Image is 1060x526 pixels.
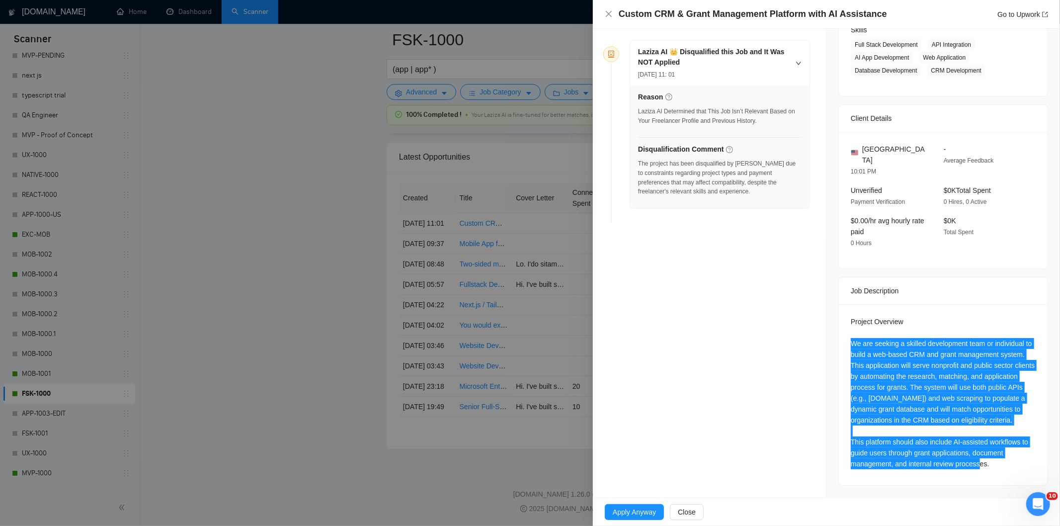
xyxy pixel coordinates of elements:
span: API Integration [928,39,975,50]
button: Apply Anyway [605,504,664,520]
span: export [1042,11,1048,17]
span: $0K Total Spent [944,186,991,194]
span: Apply Anyway [613,507,656,518]
span: AI App Development [851,52,913,63]
div: The project has been disqualified by [PERSON_NAME] due to constraints regarding project types and... [638,159,802,196]
span: Total Spent [944,229,974,236]
span: Database Development [851,65,921,76]
span: Payment Verification [851,198,905,205]
span: question-circle [726,146,733,153]
h5: Laziza AI 👑 Disqualified this Job and It Was NOT Applied [638,47,790,68]
span: 0 Hours [851,240,872,247]
span: - [944,145,946,153]
h4: Custom CRM & Grant Management Platform with AI Assistance [619,8,887,20]
img: 🇺🇸 [851,149,858,156]
span: Average Feedback [944,157,994,164]
div: Laziza AI Determined that This Job Isn’t Relevant Based on Your Freelancer Profile and Previous H... [638,107,802,126]
span: $0.00/hr avg hourly rate paid [851,217,924,236]
span: robot [608,51,615,58]
div: Job Description [851,277,1036,304]
iframe: Intercom live chat [1026,492,1050,516]
span: right [796,60,802,66]
span: close [605,10,613,18]
span: Full Stack Development [851,39,922,50]
span: Close [678,507,696,518]
span: question-circle [665,93,672,100]
a: Go to Upworkexport [997,10,1048,18]
span: CRM Development [927,65,985,76]
h5: Disqualification Comment [638,144,724,155]
span: $0K [944,217,956,225]
span: 0 Hires, 0 Active [944,198,987,205]
div: Client Details [851,105,1036,132]
span: Skills [851,26,867,34]
span: [GEOGRAPHIC_DATA] [862,144,928,166]
button: Close [670,504,704,520]
span: 10 [1047,492,1058,500]
span: Unverified [851,186,882,194]
div: Project Overview We are seeking a skilled development team or individual to build a web-based CRM... [851,316,1036,469]
h5: Reason [638,92,663,102]
span: [DATE] 11: 01 [638,71,675,78]
span: 10:01 PM [851,168,876,175]
button: Close [605,10,613,18]
span: Web Application [919,52,970,63]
